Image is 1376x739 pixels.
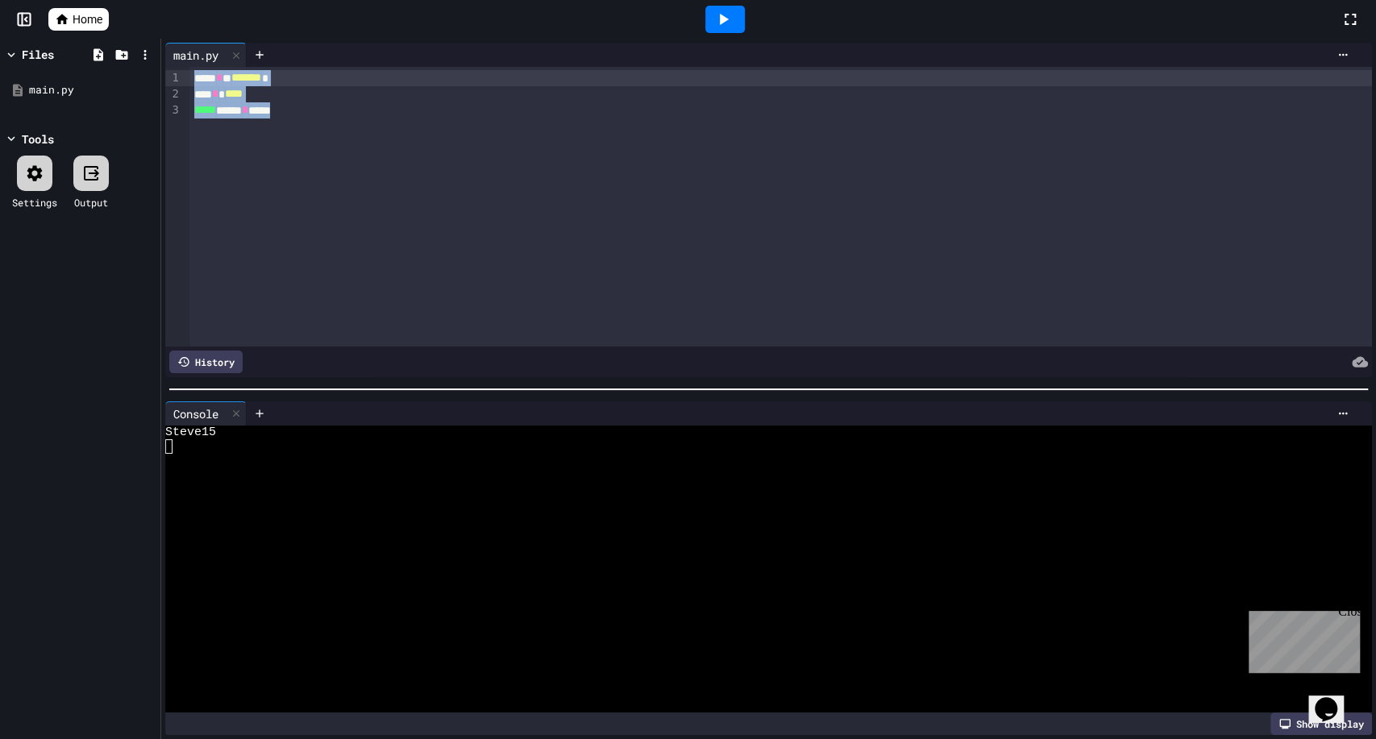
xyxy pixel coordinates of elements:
[165,405,227,422] div: Console
[165,43,247,67] div: main.py
[74,195,108,210] div: Output
[169,351,243,373] div: History
[22,131,54,147] div: Tools
[165,102,181,118] div: 3
[1270,712,1372,735] div: Show display
[1242,604,1360,673] iframe: chat widget
[1308,675,1360,723] iframe: chat widget
[165,86,181,102] div: 2
[22,46,54,63] div: Files
[12,195,57,210] div: Settings
[6,6,111,102] div: Chat with us now!Close
[29,82,155,98] div: main.py
[73,11,102,27] span: Home
[165,47,227,64] div: main.py
[165,401,247,426] div: Console
[165,70,181,86] div: 1
[165,426,216,440] span: Steve15
[48,8,109,31] a: Home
